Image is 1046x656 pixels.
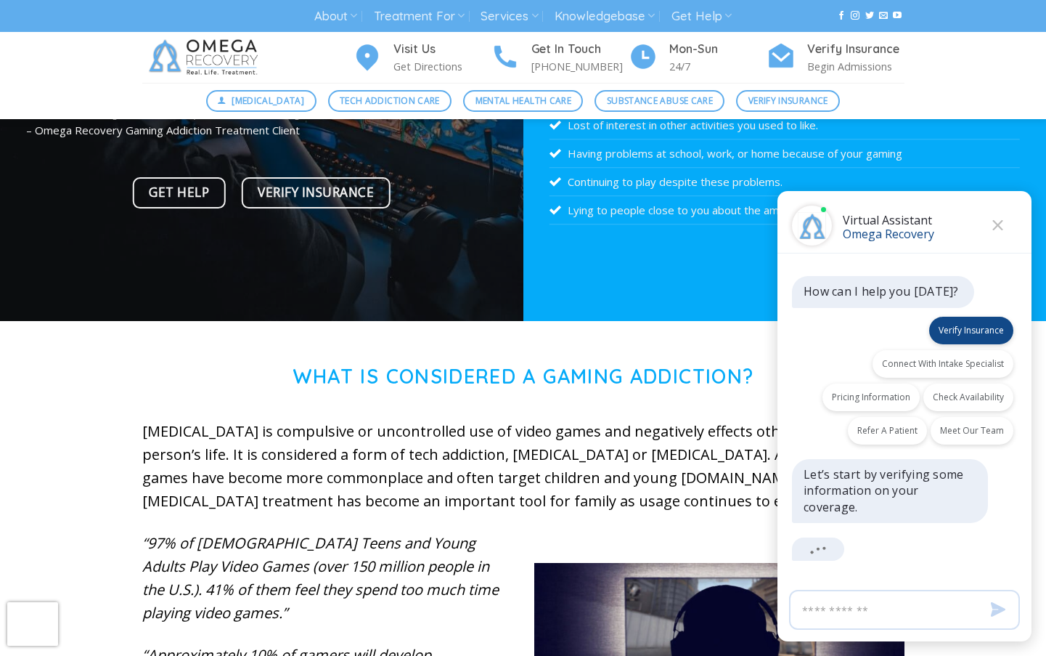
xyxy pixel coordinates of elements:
a: Substance Abuse Care [594,90,724,112]
em: “I felt like the real world wasn’t enough…but it was also more than I could handle. [PERSON_NAME]... [26,88,464,120]
a: Tech Addiction Care [328,90,452,112]
a: About [314,3,357,30]
a: Get Help [133,177,226,208]
a: Send us an email [879,11,888,21]
a: Knowledgebase [555,3,655,30]
a: Follow on Twitter [865,11,874,21]
span: Tech Addiction Care [340,94,440,108]
a: [MEDICAL_DATA] [206,90,316,112]
span: Get Help [149,182,209,203]
li: Having problems at school, work, or home because of your gaming [549,139,1020,168]
p: Get Directions [393,58,491,75]
a: Follow on YouTube [893,11,902,21]
a: Services [481,3,538,30]
a: Verify Insurance Begin Admissions [767,40,904,76]
p: [MEDICAL_DATA] is compulsive or uncontrolled use of video games and negatively effects other area... [142,420,904,513]
h4: Visit Us [393,40,491,59]
a: Follow on Facebook [837,11,846,21]
em: “97% of [DEMOGRAPHIC_DATA] Teens and Young Adults Play Video Games (over 150 million people in th... [142,533,499,623]
span: [MEDICAL_DATA] [232,94,304,108]
span: Verify Insurance [748,94,828,108]
img: Omega Recovery [142,32,269,83]
a: Verify Insurance [736,90,840,112]
li: Continuing to play despite these problems. [549,168,1020,196]
a: Get In Touch [PHONE_NUMBER] [491,40,629,76]
span: Substance Abuse Care [607,94,713,108]
h4: Mon-Sun [669,40,767,59]
h4: Verify Insurance [807,40,904,59]
span: Mental Health Care [475,94,571,108]
a: Visit Us Get Directions [353,40,491,76]
span: Verify Insurance [258,182,374,203]
a: Treatment For [374,3,465,30]
p: Begin Admissions [807,58,904,75]
a: Get Help [671,3,732,30]
p: 24/7 [669,58,767,75]
a: Follow on Instagram [851,11,859,21]
h1: What is Considered a Gaming Addiction? [142,365,904,389]
li: Lost of interest in other activities you used to like. [549,111,1020,139]
a: Verify Insurance [241,177,391,208]
li: Lying to people close to you about the amount of time you spend playing. [549,196,1020,224]
h4: Get In Touch [531,40,629,59]
p: [PHONE_NUMBER] [531,58,629,75]
a: Mental Health Care [463,90,583,112]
